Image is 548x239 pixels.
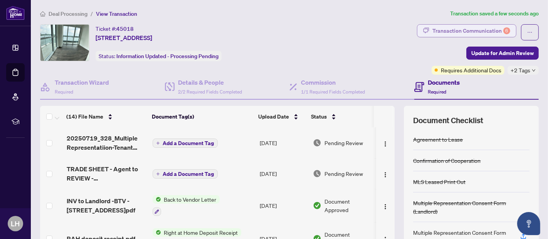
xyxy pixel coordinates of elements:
button: Add a Document Tag [153,139,218,148]
h4: Transaction Wizard [55,78,109,87]
img: Logo [382,204,388,210]
span: (14) File Name [66,112,103,121]
span: INV to Landlord -BTV - [STREET_ADDRESS]pdf [67,196,146,215]
h4: Details & People [178,78,242,87]
span: Status [311,112,327,121]
td: [DATE] [257,127,310,158]
button: Open asap [517,212,540,235]
span: Upload Date [258,112,289,121]
div: Transaction Communication [432,25,510,37]
span: 2/2 Required Fields Completed [178,89,242,95]
span: plus [156,141,160,145]
th: Upload Date [255,106,308,127]
div: Agreement to Lease [413,135,463,144]
img: Logo [382,141,388,147]
button: Logo [379,199,392,212]
span: down [532,69,536,72]
img: logo [6,6,25,20]
div: Multiple Representation Consent Form (Landlord) [413,199,530,216]
span: Add a Document Tag [163,140,214,146]
img: Document Status [313,139,321,147]
button: Update for Admin Review [466,47,539,60]
div: MLS Leased Print Out [413,177,466,186]
span: 45018 [116,25,134,32]
h4: Documents [428,78,460,87]
div: Confirmation of Cooperation [413,156,481,165]
span: Information Updated - Processing Pending [116,53,219,60]
th: (14) File Name [63,106,148,127]
img: IMG-C12262715_1.jpg [40,25,89,61]
span: LH [11,218,20,229]
td: [DATE] [257,158,310,189]
article: Transaction saved a few seconds ago [450,9,539,18]
span: Document Checklist [413,115,483,126]
span: Document Approved [324,197,373,214]
span: Requires Additional Docs [441,66,501,74]
span: [STREET_ADDRESS] [96,33,152,42]
span: ellipsis [527,30,533,35]
button: Add a Document Tag [153,138,218,148]
span: Required [55,89,73,95]
span: Pending Review [324,139,363,147]
span: TRADE SHEET - Agent to REVIEW - [STREET_ADDRESS]pdf [67,164,146,183]
button: Transaction Communication6 [417,24,516,37]
span: Back to Vendor Letter [161,195,220,204]
span: 1/1 Required Fields Completed [301,89,365,95]
img: Status Icon [153,195,161,204]
button: Status IconBack to Vendor Letter [153,195,220,216]
button: Add a Document Tag [153,169,218,179]
span: View Transaction [96,10,137,17]
li: / [91,9,93,18]
button: Logo [379,137,392,149]
h4: Commission [301,78,365,87]
span: Deal Processing [49,10,87,17]
img: Status Icon [153,228,161,237]
div: 6 [503,27,510,34]
span: Pending Review [324,169,363,178]
th: Document Tag(s) [149,106,256,127]
span: Add a Document Tag [163,171,214,177]
div: Status: [96,51,222,61]
img: Logo [382,172,388,178]
span: home [40,11,45,17]
span: 20250719_328_Multiple Representatiion-Tenant Acknowledgement and Consent Disclosure_1003-188 FV-1... [67,134,146,152]
span: plus [156,172,160,176]
span: Update for Admin Review [471,47,534,59]
div: Ticket #: [96,24,134,33]
span: Right at Home Deposit Receipt [161,228,241,237]
th: Status [308,106,374,127]
img: Document Status [313,201,321,210]
button: Add a Document Tag [153,169,218,179]
td: [DATE] [257,189,310,222]
img: Document Status [313,169,321,178]
button: Logo [379,167,392,180]
span: Required [428,89,447,95]
span: +2 Tags [511,66,530,75]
